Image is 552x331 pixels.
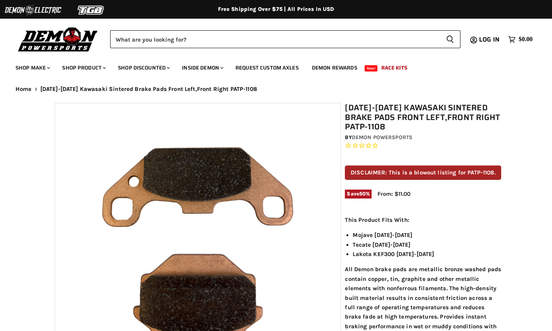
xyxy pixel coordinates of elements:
[440,30,460,48] button: Search
[353,230,501,240] li: Mojave [DATE]-[DATE]
[62,3,120,17] img: TGB Logo 2
[112,60,175,76] a: Shop Discounted
[353,249,501,259] li: Lakota KEF300 [DATE]-[DATE]
[16,25,100,53] img: Demon Powersports
[352,134,412,141] a: Demon Powersports
[4,3,62,17] img: Demon Electric Logo 2
[377,190,410,197] span: From: $11.00
[345,165,501,180] p: DISCLAIMER: This is a blowout listing for PATP-1108.
[345,103,501,132] h1: [DATE]-[DATE] Kawasaki Sintered Brake Pads Front Left,Front Right PATP-1108
[40,86,257,92] span: [DATE]-[DATE] Kawasaki Sintered Brake Pads Front Left,Front Right PATP-1108
[56,60,111,76] a: Shop Product
[230,60,305,76] a: Request Custom Axles
[345,215,501,225] p: This Product Fits With:
[10,60,55,76] a: Shop Make
[375,60,413,76] a: Race Kits
[110,30,460,48] form: Product
[519,36,533,43] span: $0.00
[479,35,500,44] span: Log in
[353,240,501,249] li: Tecate [DATE]-[DATE]
[345,133,501,142] div: by
[16,86,32,92] a: Home
[365,65,378,71] span: New!
[176,60,228,76] a: Inside Demon
[359,191,366,197] span: 50
[345,142,501,150] span: Rated 0.0 out of 5 stars 0 reviews
[10,57,531,76] ul: Main menu
[110,30,440,48] input: Search
[476,36,504,43] a: Log in
[345,190,372,198] span: Save %
[306,60,363,76] a: Demon Rewards
[504,34,536,45] a: $0.00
